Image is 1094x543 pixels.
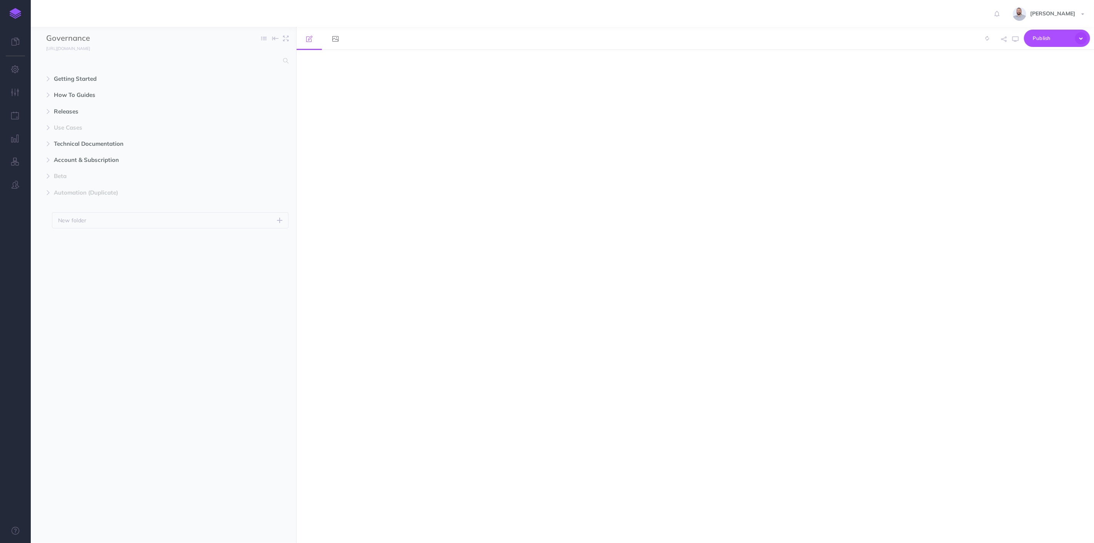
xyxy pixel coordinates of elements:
p: New folder [58,216,87,225]
span: Getting Started [54,74,240,83]
span: Releases [54,107,240,116]
a: [URL][DOMAIN_NAME] [31,44,98,52]
button: Publish [1024,30,1090,47]
img: logo-mark.svg [10,8,21,19]
span: Account & Subscription [54,155,240,165]
button: New folder [52,212,289,228]
input: Search [46,54,279,68]
span: How To Guides [54,90,240,100]
small: [URL][DOMAIN_NAME] [46,46,90,51]
span: Technical Documentation [54,139,240,148]
span: [PERSON_NAME] [1026,10,1079,17]
span: Use Cases [54,123,240,132]
img: dqmYJ6zMSCra9RPGpxPUfVOofRKbTqLnhKYT2M4s.jpg [1013,7,1026,21]
span: Automation (Duplicate) [54,188,240,197]
span: Beta [54,172,240,181]
span: Publish [1033,32,1071,44]
input: Documentation Name [46,33,137,44]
